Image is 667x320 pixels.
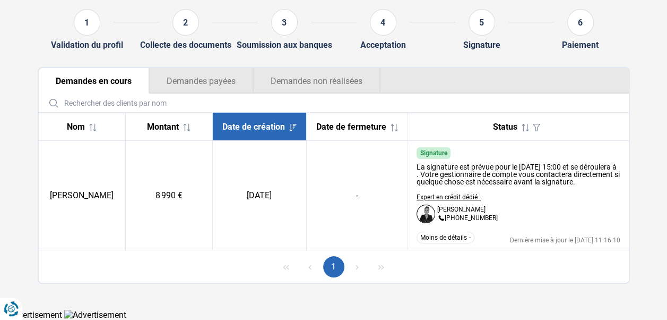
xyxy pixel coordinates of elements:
[237,40,332,50] div: Soumission aux banques
[140,40,231,50] div: Collecte des documents
[562,40,599,50] div: Paiement
[437,215,445,222] img: +3228860076
[417,232,474,243] button: Moins de détails
[222,122,285,132] span: Date de création
[469,9,495,36] div: 5
[275,256,297,277] button: First Page
[253,68,380,94] button: Demandes non réalisées
[74,9,100,36] div: 1
[212,141,306,250] td: [DATE]
[39,141,126,250] td: [PERSON_NAME]
[64,310,126,320] img: Advertisement
[417,205,435,223] img: Dafina Haziri
[125,141,212,250] td: 8 990 €
[417,194,498,200] p: Expert en crédit dédié :
[316,122,386,132] span: Date de fermeture
[323,256,344,277] button: Page 1
[306,141,408,250] td: -
[567,9,594,36] div: 6
[360,40,406,50] div: Acceptation
[370,9,396,36] div: 4
[299,256,320,277] button: Previous Page
[370,256,392,277] button: Last Page
[420,149,447,157] span: Signature
[39,68,149,94] button: Demandes en cours
[347,256,368,277] button: Next Page
[493,122,517,132] span: Status
[437,206,486,213] p: [PERSON_NAME]
[51,40,123,50] div: Validation du profil
[463,40,500,50] div: Signature
[149,68,253,94] button: Demandes payées
[147,122,179,132] span: Montant
[417,163,620,186] div: La signature est prévue pour le [DATE] 15:00 et se déroulera à . Votre gestionnaire de compte vou...
[172,9,199,36] div: 2
[43,94,625,112] input: Rechercher des clients par nom
[510,237,620,243] div: Dernière mise à jour le [DATE] 11:16:10
[67,122,85,132] span: Nom
[271,9,298,36] div: 3
[437,215,498,222] p: [PHONE_NUMBER]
